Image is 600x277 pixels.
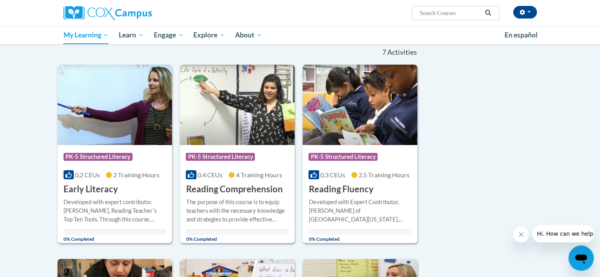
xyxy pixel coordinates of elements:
h3: Reading Fluency [308,183,373,195]
div: Developed with Expert Contributor, [PERSON_NAME] of [GEOGRAPHIC_DATA][US_STATE], [GEOGRAPHIC_DATA... [308,198,411,224]
a: About [230,26,267,44]
button: Account Settings [513,6,537,19]
span: 0.2 CEUs [75,171,100,178]
span: PK-5 Structured Literacy [64,153,133,161]
iframe: Close message [513,227,529,242]
span: Engage [154,30,183,40]
a: En español [499,27,543,43]
div: Developed with expert contributor, [PERSON_NAME], Reading Teacherʹs Top Ten Tools. Through this c... [64,198,166,224]
button: Search [482,8,494,18]
span: Explore [193,30,225,40]
a: Course LogoPK-5 Structured Literacy0.2 CEUs2 Training Hours Early LiteracyDeveloped with expert c... [58,65,172,244]
a: Learn [114,26,149,44]
img: Cox Campus [64,6,152,20]
span: 7 [382,48,386,57]
a: Explore [188,26,230,44]
a: Cox Campus [64,6,213,20]
span: En español [505,31,538,39]
a: My Learning [58,26,114,44]
input: Search Courses [419,8,482,18]
a: Course LogoPK-5 Structured Literacy0.4 CEUs4 Training Hours Reading ComprehensionThe purpose of t... [180,65,295,244]
img: Course Logo [303,65,417,145]
span: 0.4 CEUs [198,171,222,178]
span: PK-5 Structured Literacy [308,153,378,161]
div: The purpose of this course is to equip teachers with the necessary knowledge and strategies to pr... [186,198,289,224]
div: Main menu [52,26,549,44]
iframe: Message from company [532,225,594,242]
span: Hi. How can we help? [5,6,64,12]
span: 2 Training Hours [113,171,159,178]
h3: Reading Comprehension [186,183,282,195]
span: 2.5 Training Hours [359,171,409,178]
a: Engage [149,26,189,44]
span: 4 Training Hours [236,171,282,178]
span: 0.3 CEUs [320,171,345,178]
span: About [235,30,262,40]
span: PK-5 Structured Literacy [186,153,255,161]
h3: Early Literacy [64,183,118,195]
img: Course Logo [180,65,295,145]
span: My Learning [63,30,108,40]
span: Activities [387,48,417,57]
a: Course LogoPK-5 Structured Literacy0.3 CEUs2.5 Training Hours Reading FluencyDeveloped with Exper... [303,65,417,244]
img: Course Logo [58,65,172,145]
iframe: Button to launch messaging window [568,245,594,271]
span: Learn [119,30,144,40]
